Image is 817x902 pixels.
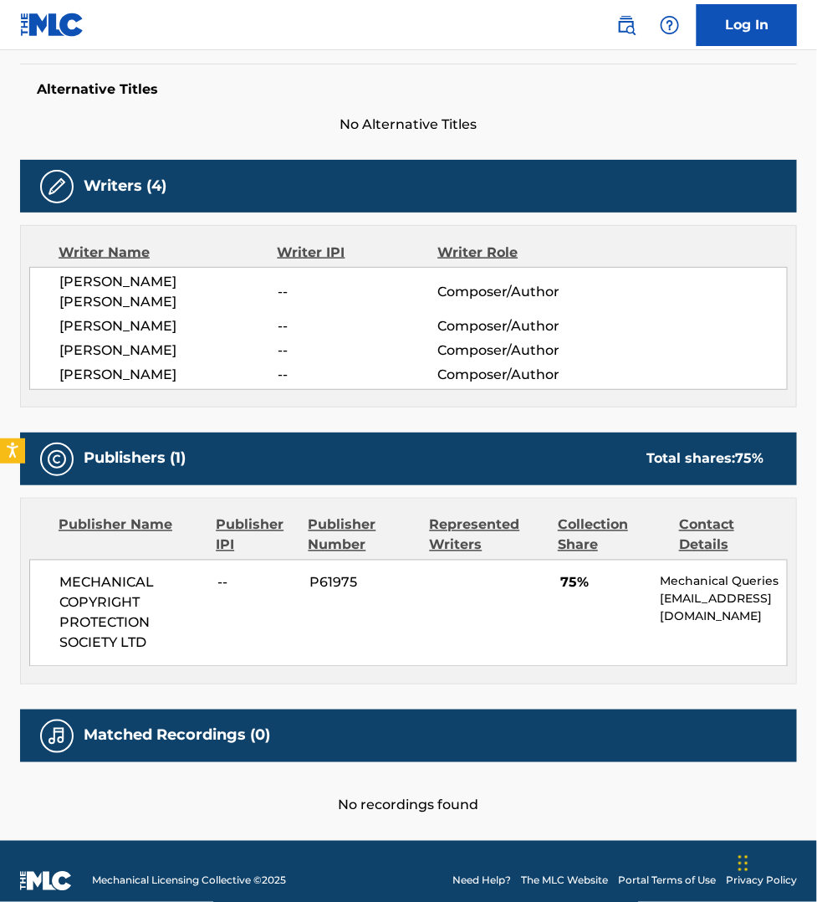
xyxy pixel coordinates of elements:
div: Represented Writers [430,515,546,556]
p: [EMAIL_ADDRESS][DOMAIN_NAME] [661,591,787,626]
img: search [616,15,636,35]
span: -- [278,316,437,336]
span: Composer/Author [437,316,583,336]
span: [PERSON_NAME] [59,365,278,385]
a: Log In [697,4,797,46]
a: Need Help? [452,874,511,889]
img: Matched Recordings [47,726,67,746]
a: Portal Terms of Use [618,874,716,889]
span: -- [217,573,298,593]
div: Contact Details [679,515,788,556]
div: No recordings found [20,762,797,816]
div: Writer Name [59,243,278,263]
img: logo [20,871,72,891]
a: The MLC Website [521,874,608,889]
div: Writer IPI [278,243,438,263]
div: Publisher IPI [216,515,295,556]
img: Publishers [47,449,67,469]
div: Publisher Number [309,515,417,556]
span: P61975 [310,573,420,593]
span: Mechanical Licensing Collective © 2025 [92,874,286,889]
img: MLC Logo [20,13,84,37]
h5: Publishers (1) [84,449,186,469]
span: Composer/Author [437,365,583,385]
div: Help [653,8,687,42]
img: help [660,15,680,35]
div: Drag [738,838,748,889]
h5: Writers (4) [84,177,166,196]
span: -- [278,282,437,302]
span: [PERSON_NAME] [59,341,278,361]
span: MECHANICAL COPYRIGHT PROTECTION SOCIETY LTD [59,573,205,653]
div: Writer Role [437,243,583,263]
a: Public Search [610,8,643,42]
span: -- [278,341,437,361]
img: Writers [47,177,67,197]
span: Composer/Author [437,282,583,302]
span: 75 % [735,451,763,467]
p: Mechanical Queries [661,573,787,591]
span: [PERSON_NAME] [PERSON_NAME] [59,272,278,312]
iframe: Chat Widget [733,822,817,902]
span: [PERSON_NAME] [59,316,278,336]
span: Composer/Author [437,341,583,361]
span: 75% [560,573,647,593]
div: Collection Share [558,515,666,556]
h5: Matched Recordings (0) [84,726,270,746]
a: Privacy Policy [726,874,797,889]
span: -- [278,365,437,385]
span: No Alternative Titles [20,115,797,135]
div: Publisher Name [59,515,203,556]
div: Total shares: [646,449,763,469]
h5: Alternative Titles [37,81,780,98]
